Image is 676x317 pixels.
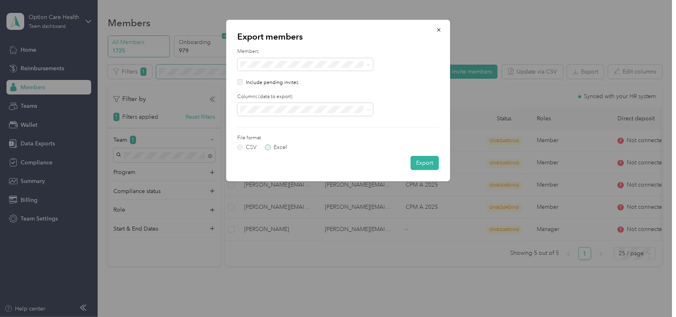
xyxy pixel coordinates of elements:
[246,79,298,86] p: Include pending invites
[237,31,439,42] p: Export members
[237,93,439,101] label: Columns (data to export)
[237,145,257,150] label: CSV
[265,145,287,150] label: Excel
[631,272,676,317] iframe: Everlance-gr Chat Button Frame
[237,134,328,142] label: File format
[237,48,439,55] label: Members
[410,156,439,170] button: Export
